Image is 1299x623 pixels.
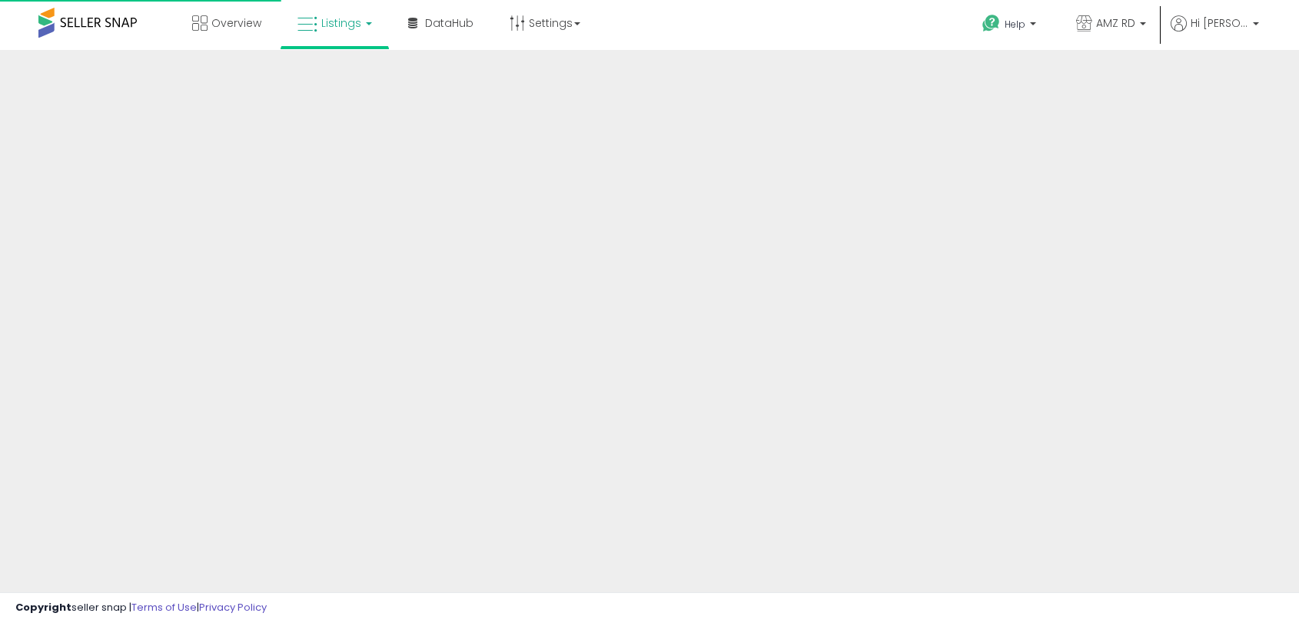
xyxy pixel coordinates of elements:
[199,600,267,615] a: Privacy Policy
[211,15,261,31] span: Overview
[982,14,1001,33] i: Get Help
[425,15,473,31] span: DataHub
[970,2,1051,50] a: Help
[1096,15,1135,31] span: AMZ RD
[321,15,361,31] span: Listings
[1171,15,1259,50] a: Hi [PERSON_NAME]
[1005,18,1025,31] span: Help
[15,601,267,615] div: seller snap | |
[15,600,71,615] strong: Copyright
[1191,15,1248,31] span: Hi [PERSON_NAME]
[131,600,197,615] a: Terms of Use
